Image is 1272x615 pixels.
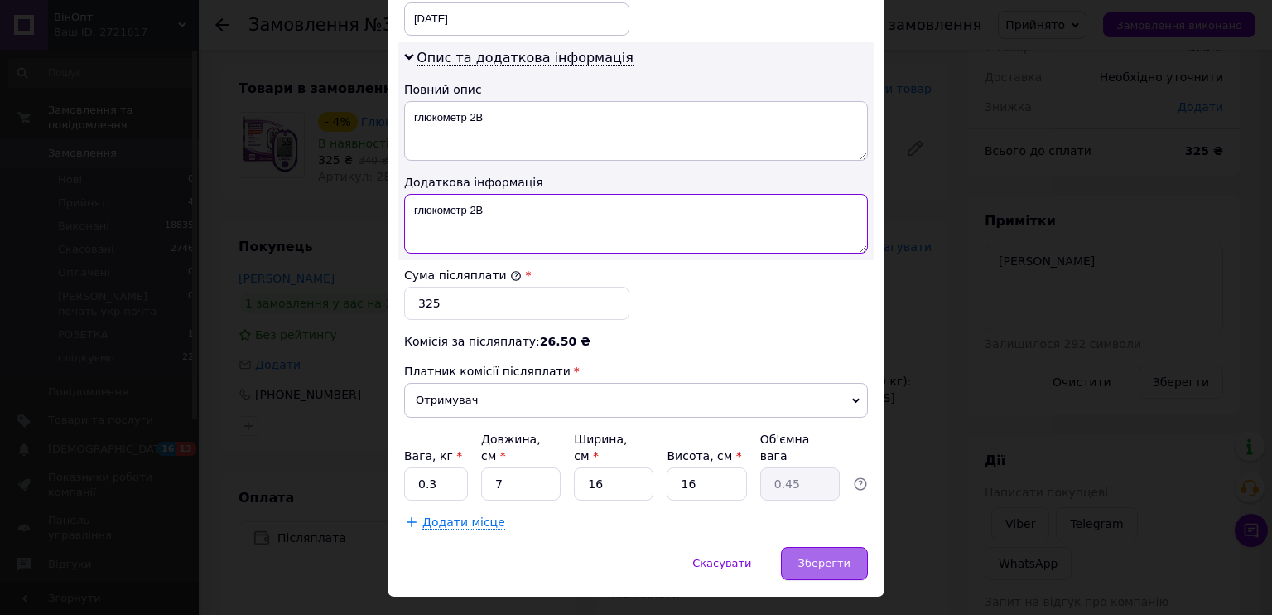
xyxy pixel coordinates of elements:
[404,333,868,350] div: Комісія за післяплату:
[760,431,840,464] div: Об'ємна вага
[404,194,868,254] textarea: глюкометр 2В
[404,174,868,191] div: Додаткова інформація
[481,433,541,462] label: Довжина, см
[404,81,868,98] div: Повний опис
[404,449,462,462] label: Вага, кг
[540,335,590,348] span: 26.50 ₴
[574,433,627,462] label: Ширина, см
[404,365,571,378] span: Платник комісії післяплати
[404,269,522,282] label: Сума післяплати
[404,101,868,161] textarea: глюкометр 2В
[417,50,634,66] span: Опис та додаткова інформація
[404,383,868,418] span: Отримувач
[798,557,850,569] span: Зберегти
[692,557,751,569] span: Скасувати
[422,516,505,530] span: Додати місце
[667,449,741,462] label: Висота, см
